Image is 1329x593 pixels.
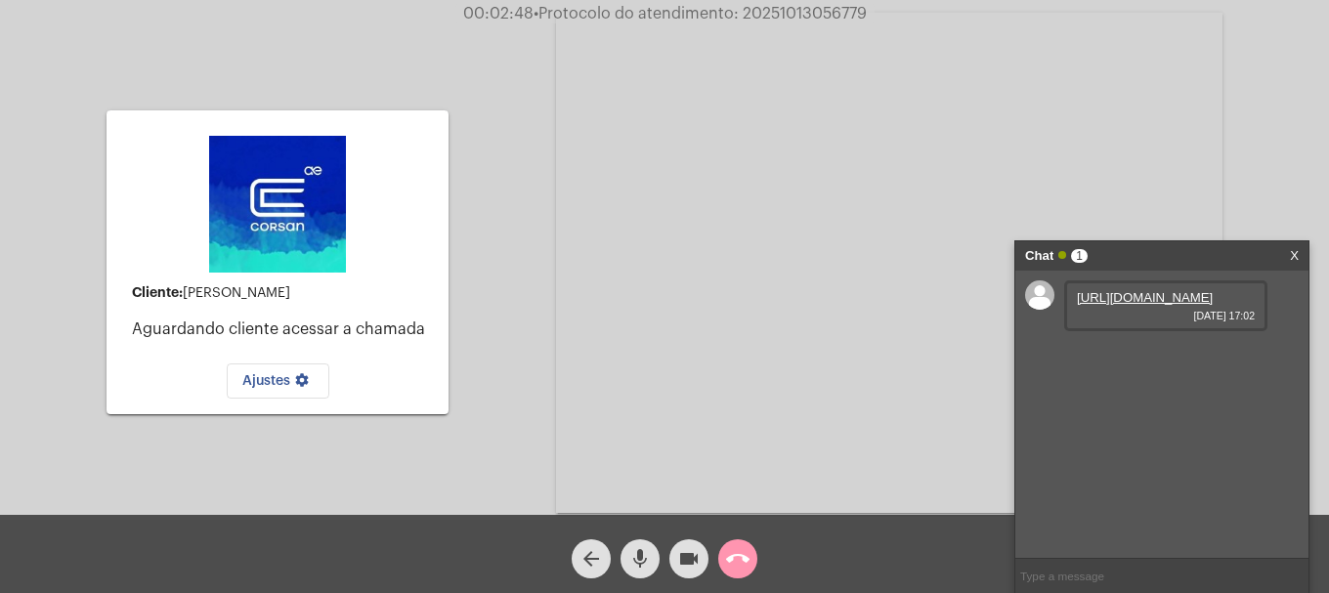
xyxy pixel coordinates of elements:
p: Aguardando cliente acessar a chamada [132,320,433,338]
span: Protocolo do atendimento: 20251013056779 [534,6,867,21]
span: Ajustes [242,374,314,388]
span: Online [1058,251,1066,259]
span: 00:02:48 [463,6,534,21]
button: Ajustes [227,363,329,399]
a: [URL][DOMAIN_NAME] [1077,290,1213,305]
strong: Chat [1025,241,1053,271]
mat-icon: mic [628,547,652,571]
span: [DATE] 17:02 [1077,310,1255,321]
span: 1 [1071,249,1088,263]
a: X [1290,241,1299,271]
mat-icon: arrow_back [579,547,603,571]
span: • [534,6,538,21]
mat-icon: call_end [726,547,750,571]
mat-icon: videocam [677,547,701,571]
div: [PERSON_NAME] [132,285,433,301]
strong: Cliente: [132,285,183,299]
img: d4669ae0-8c07-2337-4f67-34b0df7f5ae4.jpeg [209,136,346,273]
mat-icon: settings [290,372,314,396]
input: Type a message [1015,559,1308,593]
